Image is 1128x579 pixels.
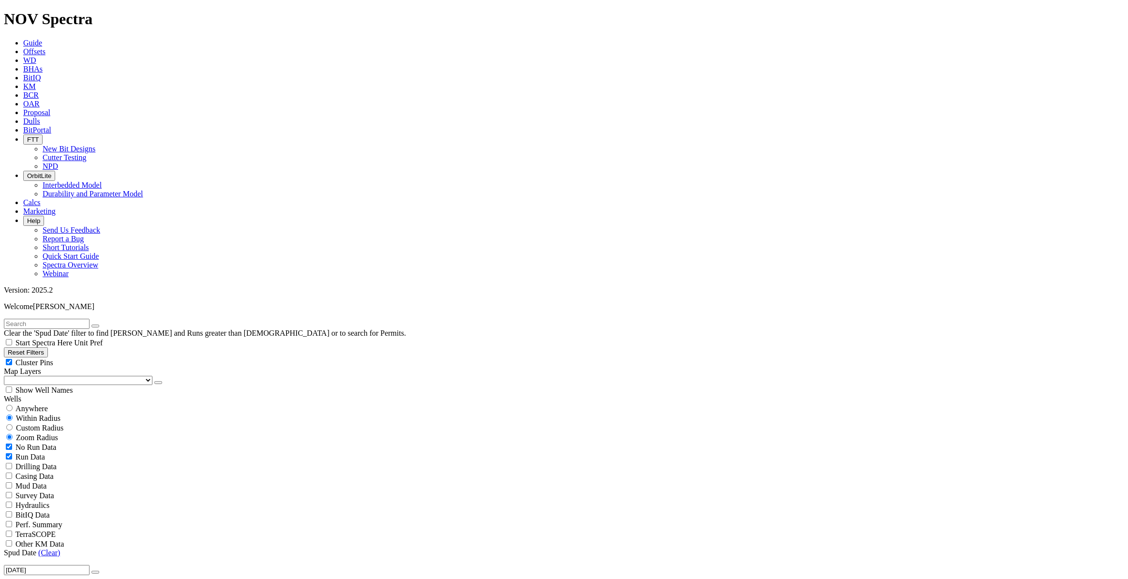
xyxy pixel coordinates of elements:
[27,217,40,224] span: Help
[4,10,1124,28] h1: NOV Spectra
[23,39,42,47] a: Guide
[15,520,62,529] span: Perf. Summary
[27,172,51,179] span: OrbitLite
[15,386,73,394] span: Show Well Names
[15,530,56,538] span: TerraSCOPE
[4,302,1124,311] p: Welcome
[23,117,40,125] a: Dulls
[16,414,60,422] span: Within Radius
[15,443,56,451] span: No Run Data
[4,286,1124,295] div: Version: 2025.2
[15,501,49,509] span: Hydraulics
[6,339,12,345] input: Start Spectra Here
[74,339,103,347] span: Unit Pref
[43,243,89,252] a: Short Tutorials
[15,453,45,461] span: Run Data
[23,100,40,108] a: OAR
[43,181,102,189] a: Interbedded Model
[4,329,406,337] span: Clear the 'Spud Date' filter to find [PERSON_NAME] and Runs greater than [DEMOGRAPHIC_DATA] or to...
[4,520,1124,529] filter-controls-checkbox: Performance Summary
[4,347,48,357] button: Reset Filters
[23,108,50,117] a: Proposal
[38,549,60,557] a: (Clear)
[4,367,41,375] span: Map Layers
[27,136,39,143] span: FTT
[23,134,43,145] button: FTT
[15,358,53,367] span: Cluster Pins
[15,339,72,347] span: Start Spectra Here
[4,395,1124,403] div: Wells
[16,424,63,432] span: Custom Radius
[23,171,55,181] button: OrbitLite
[4,549,36,557] span: Spud Date
[43,252,99,260] a: Quick Start Guide
[4,565,90,575] input: After
[23,198,41,207] a: Calcs
[43,145,95,153] a: New Bit Designs
[23,56,36,64] a: WD
[43,261,98,269] a: Spectra Overview
[23,91,39,99] a: BCR
[33,302,94,311] span: [PERSON_NAME]
[15,404,48,413] span: Anywhere
[4,319,90,329] input: Search
[23,126,51,134] a: BitPortal
[15,511,50,519] span: BitIQ Data
[43,235,84,243] a: Report a Bug
[43,190,143,198] a: Durability and Parameter Model
[15,462,57,471] span: Drilling Data
[4,529,1124,539] filter-controls-checkbox: TerraSCOPE Data
[23,82,36,90] a: KM
[43,153,87,162] a: Cutter Testing
[23,65,43,73] a: BHAs
[43,226,100,234] a: Send Us Feedback
[23,207,56,215] a: Marketing
[23,216,44,226] button: Help
[15,540,64,548] span: Other KM Data
[43,269,69,278] a: Webinar
[23,74,41,82] a: BitIQ
[4,500,1124,510] filter-controls-checkbox: Hydraulics Analysis
[15,482,46,490] span: Mud Data
[4,539,1124,549] filter-controls-checkbox: TerraSCOPE Data
[15,472,54,480] span: Casing Data
[16,433,58,442] span: Zoom Radius
[43,162,58,170] a: NPD
[23,47,45,56] a: Offsets
[15,491,54,500] span: Survey Data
